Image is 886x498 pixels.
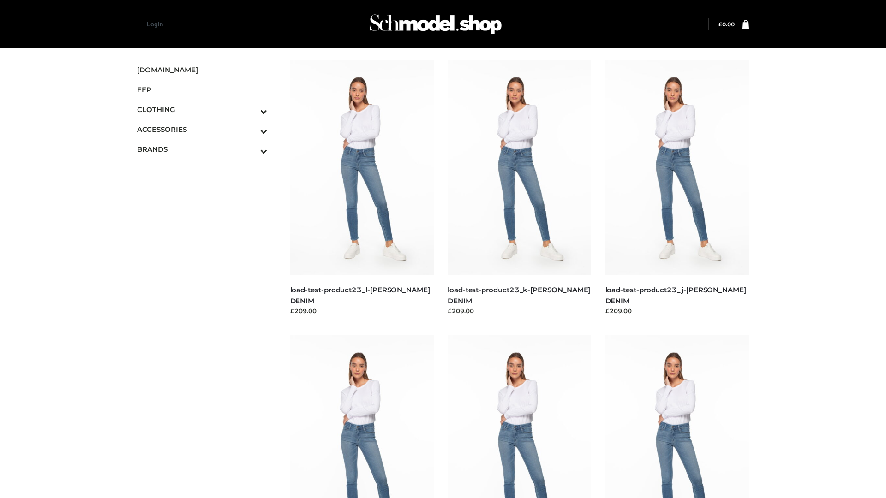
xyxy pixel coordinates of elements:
button: Toggle Submenu [235,119,267,139]
a: load-test-product23_k-[PERSON_NAME] DENIM [448,285,590,305]
span: [DOMAIN_NAME] [137,65,267,75]
button: Toggle Submenu [235,100,267,119]
a: ACCESSORIESToggle Submenu [137,119,267,139]
div: £209.00 [605,306,749,315]
img: Schmodel Admin 964 [366,6,505,42]
a: [DOMAIN_NAME] [137,60,267,80]
span: FFP [137,84,267,95]
button: Toggle Submenu [235,139,267,159]
a: load-test-product23_l-[PERSON_NAME] DENIM [290,285,430,305]
span: ACCESSORIES [137,124,267,135]
div: £209.00 [448,306,592,315]
a: £0.00 [718,21,735,28]
a: CLOTHINGToggle Submenu [137,100,267,119]
a: BRANDSToggle Submenu [137,139,267,159]
a: load-test-product23_j-[PERSON_NAME] DENIM [605,285,746,305]
a: FFP [137,80,267,100]
span: £ [718,21,722,28]
div: £209.00 [290,306,434,315]
span: BRANDS [137,144,267,154]
a: Login [147,21,163,28]
span: CLOTHING [137,104,267,115]
bdi: 0.00 [718,21,735,28]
